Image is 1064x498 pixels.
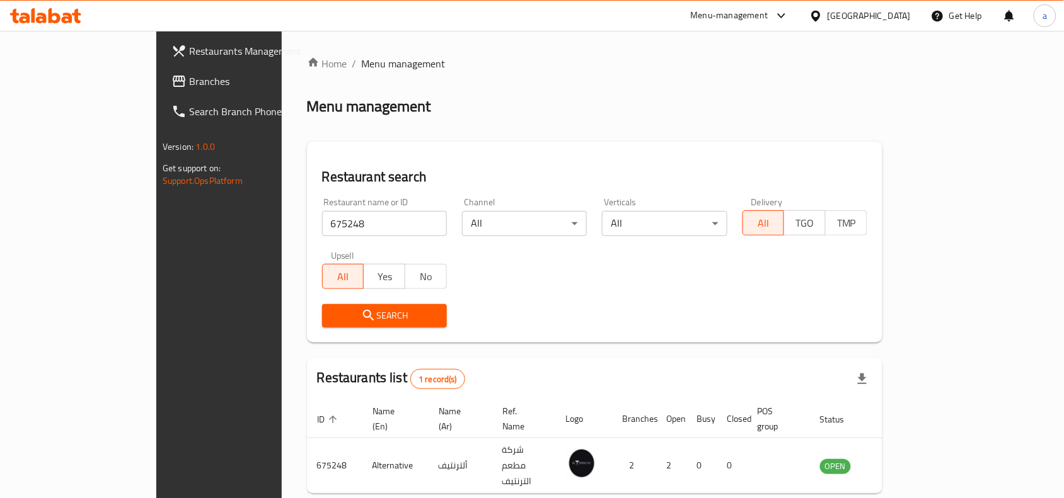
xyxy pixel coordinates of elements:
a: Restaurants Management [161,36,334,66]
button: Search [322,304,447,327]
button: TGO [784,210,826,235]
div: Menu-management [691,8,768,23]
td: 0 [687,438,717,494]
span: All [748,214,780,232]
span: Get support on: [163,160,221,176]
h2: Restaurant search [322,167,867,186]
span: Restaurants Management [189,43,324,59]
span: 1.0.0 [195,139,215,155]
h2: Restaurants list [317,368,465,389]
span: Branches [189,74,324,89]
span: Search Branch Phone [189,104,324,119]
div: OPEN [820,459,851,474]
input: Search for restaurant name or ID.. [322,211,447,236]
span: All [328,268,359,286]
nav: breadcrumb [307,56,882,71]
div: Total records count [410,369,465,389]
span: Yes [369,268,400,286]
div: [GEOGRAPHIC_DATA] [828,9,911,23]
span: OPEN [820,459,851,473]
button: Yes [363,264,405,289]
th: Closed [717,400,748,438]
td: 2 [613,438,657,494]
div: Export file [847,364,877,394]
span: 1 record(s) [411,373,465,385]
table: enhanced table [307,400,920,494]
label: Upsell [331,251,354,260]
span: ID [317,412,341,427]
span: TMP [831,214,862,232]
span: Search [332,308,437,324]
a: Branches [161,66,334,96]
td: 0 [717,438,748,494]
h2: Menu management [307,96,431,116]
th: Open [657,400,687,438]
span: Name (En) [373,404,413,434]
span: Version: [163,139,194,155]
div: All [462,211,587,236]
td: شركة مطعم الترنتيف [492,438,556,494]
img: Alternative [566,448,598,479]
button: TMP [825,210,867,235]
td: 675248 [307,438,362,494]
a: Search Branch Phone [161,96,334,127]
td: Alternative [362,438,429,494]
a: Support.OpsPlatform [163,173,243,189]
div: All [602,211,727,236]
span: TGO [789,214,821,232]
span: Menu management [362,56,446,71]
span: No [410,268,442,286]
span: a [1043,9,1047,23]
th: Busy [687,400,717,438]
td: ألترنتيف [429,438,492,494]
button: All [322,264,364,289]
span: Name (Ar) [439,404,477,434]
button: No [405,264,447,289]
li: / [352,56,357,71]
label: Delivery [751,198,783,207]
td: 2 [657,438,687,494]
span: Ref. Name [502,404,541,434]
th: Logo [556,400,613,438]
th: Branches [613,400,657,438]
span: Status [820,412,861,427]
button: All [743,210,785,235]
span: POS group [758,404,795,434]
th: Action [876,400,920,438]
